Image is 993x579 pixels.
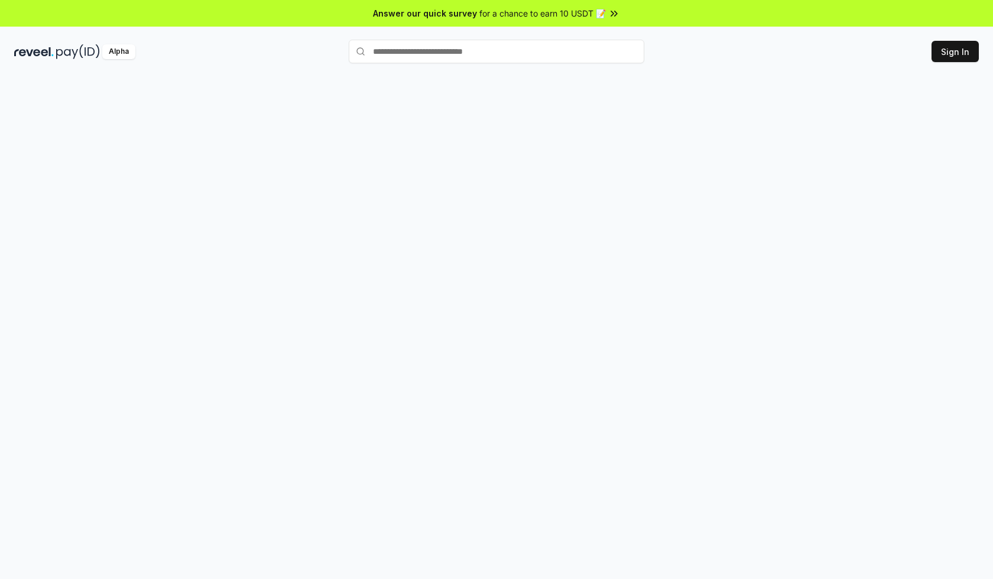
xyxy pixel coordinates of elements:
[102,44,135,59] div: Alpha
[932,41,979,62] button: Sign In
[14,44,54,59] img: reveel_dark
[56,44,100,59] img: pay_id
[479,7,606,20] span: for a chance to earn 10 USDT 📝
[373,7,477,20] span: Answer our quick survey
